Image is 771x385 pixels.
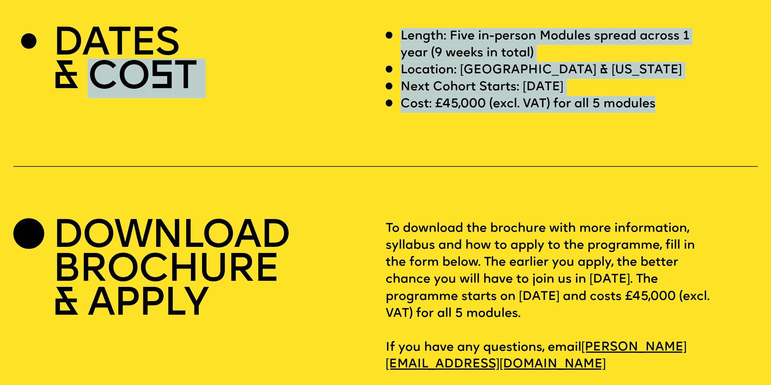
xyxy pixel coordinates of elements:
[400,62,682,79] p: Location: [GEOGRAPHIC_DATA] & [US_STATE]
[53,28,197,95] h2: DATES & CO T
[149,58,174,98] span: S
[53,220,289,321] h2: DOWNLOAD BROCHURE & APPLY
[400,79,563,96] p: Next Cohort Starts: [DATE]
[386,220,758,373] p: To download the brochure with more information, syllabus and how to apply to the programme, fill ...
[400,96,655,113] p: Cost: £45,000 (excl. VAT) for all 5 modules
[400,28,711,62] p: Length: Five in-person Modules spread across 1 year (9 weeks in total)
[386,336,687,376] a: [PERSON_NAME][EMAIL_ADDRESS][DOMAIN_NAME]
